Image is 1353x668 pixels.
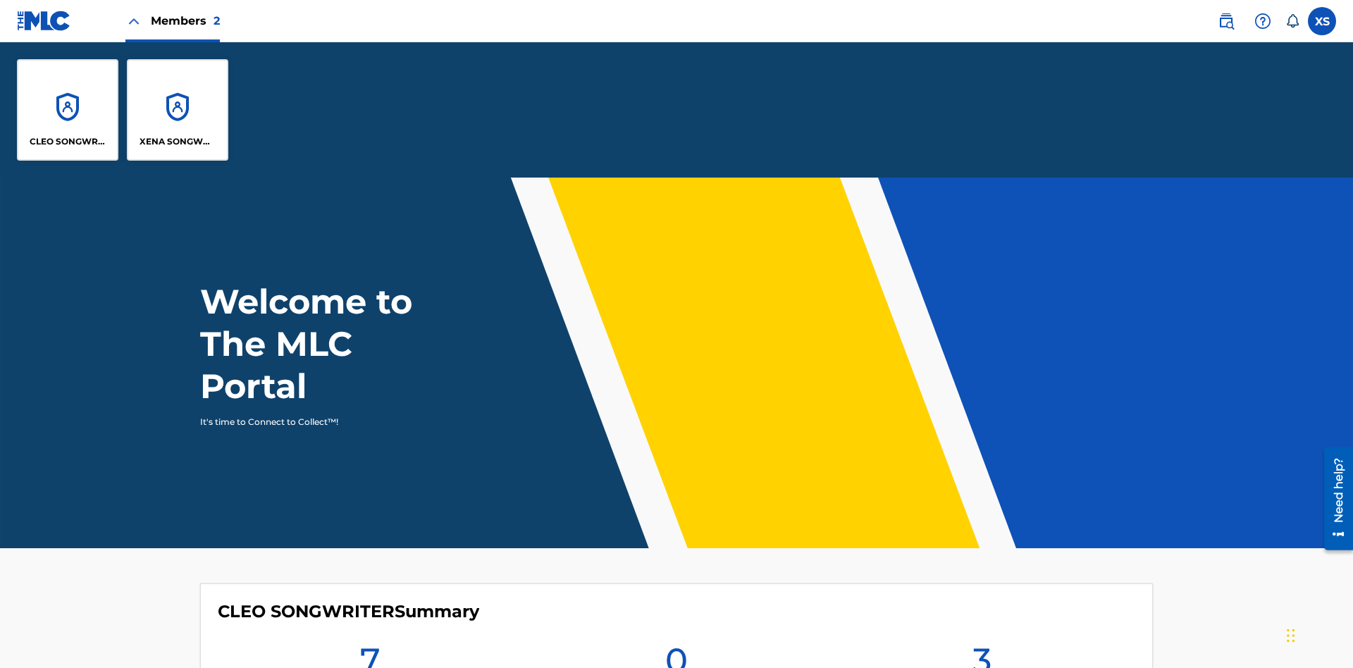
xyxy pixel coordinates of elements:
div: Drag [1287,614,1295,657]
div: User Menu [1308,7,1336,35]
p: XENA SONGWRITER [140,135,216,148]
p: CLEO SONGWRITER [30,135,106,148]
p: It's time to Connect to Collect™! [200,416,445,428]
a: AccountsXENA SONGWRITER [127,59,228,161]
iframe: Resource Center [1314,442,1353,557]
div: Notifications [1285,14,1299,28]
h4: CLEO SONGWRITER [218,601,479,622]
div: Help [1249,7,1277,35]
img: help [1254,13,1271,30]
img: Close [125,13,142,30]
a: AccountsCLEO SONGWRITER [17,59,118,161]
span: Members [151,13,220,29]
iframe: Chat Widget [1283,600,1353,668]
h1: Welcome to The MLC Portal [200,280,464,407]
img: search [1218,13,1235,30]
a: Public Search [1212,7,1240,35]
span: 2 [214,14,220,27]
img: MLC Logo [17,11,71,31]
